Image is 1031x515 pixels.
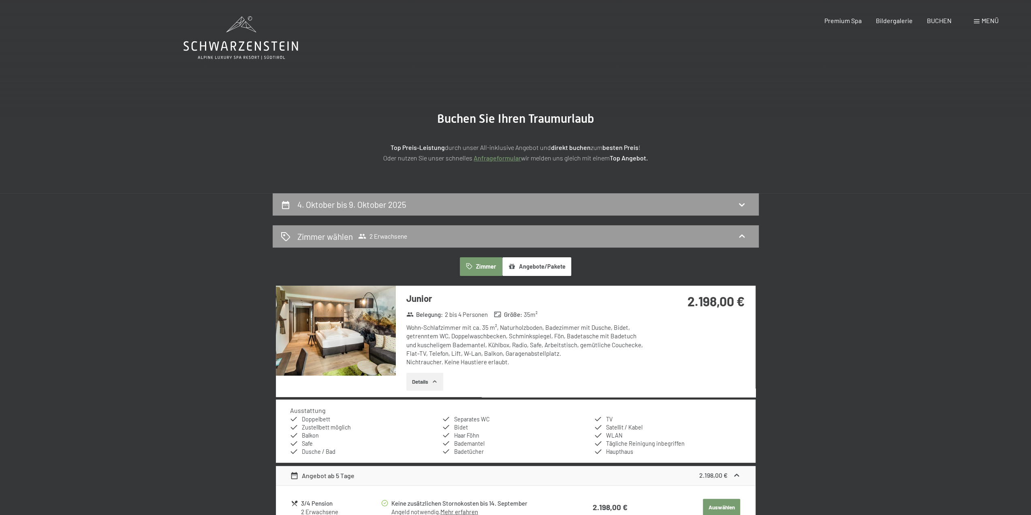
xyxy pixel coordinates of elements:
span: Haupthaus [606,448,633,455]
button: Angebote/Pakete [502,257,571,276]
span: Tägliche Reinigung inbegriffen [606,440,685,447]
div: Angebot ab 5 Tage2.198,00 € [276,466,756,485]
strong: direkt buchen [551,143,591,151]
span: Menü [982,17,999,24]
a: Bildergalerie [876,17,913,24]
h4: Ausstattung [290,406,326,414]
p: durch unser All-inklusive Angebot und zum ! Oder nutzen Sie unser schnelles wir melden uns gleich... [313,142,718,163]
span: Safe [302,440,313,447]
span: Satellit / Kabel [606,424,643,431]
strong: Top Angebot. [610,154,648,162]
strong: besten Preis [602,143,638,151]
span: Haar Föhn [454,432,479,439]
div: Angebot ab 5 Tage [290,471,354,481]
img: mss_renderimg.php [276,286,396,376]
strong: Größe : [494,310,522,319]
div: 3/4 Pension [301,499,380,508]
span: Buchen Sie Ihren Traumurlaub [437,111,594,126]
span: 35 m² [524,310,538,319]
button: Details [406,373,443,391]
a: Premium Spa [824,17,861,24]
span: Separates WC [454,416,489,423]
h3: Junior [406,292,647,305]
span: Bademantel [454,440,484,447]
h2: 4. Oktober bis 9. Oktober 2025 [297,199,406,209]
div: Wohn-Schlafzimmer mit ca. 35 m², Naturholzboden, Badezimmer mit Dusche, Bidet, getrenntem WC, Dop... [406,323,647,366]
strong: Top Preis-Leistung [391,143,445,151]
span: Badetücher [454,448,483,455]
span: Zustellbett möglich [302,424,351,431]
span: Balkon [302,432,319,439]
a: BUCHEN [927,17,952,24]
span: WLAN [606,432,623,439]
span: 2 Erwachsene [358,232,407,240]
div: Keine zusätzlichen Stornokosten bis 14. September [391,499,560,508]
span: Dusche / Bad [302,448,335,455]
h2: Zimmer wählen [297,231,353,242]
button: Zimmer [460,257,502,276]
span: Doppelbett [302,416,330,423]
strong: 2.198,00 € [593,502,628,512]
a: Anfrageformular [474,154,521,162]
strong: Belegung : [406,310,443,319]
span: Bidet [454,424,467,431]
span: 2 bis 4 Personen [445,310,488,319]
strong: 2.198,00 € [687,293,745,309]
span: TV [606,416,613,423]
strong: 2.198,00 € [699,471,728,479]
